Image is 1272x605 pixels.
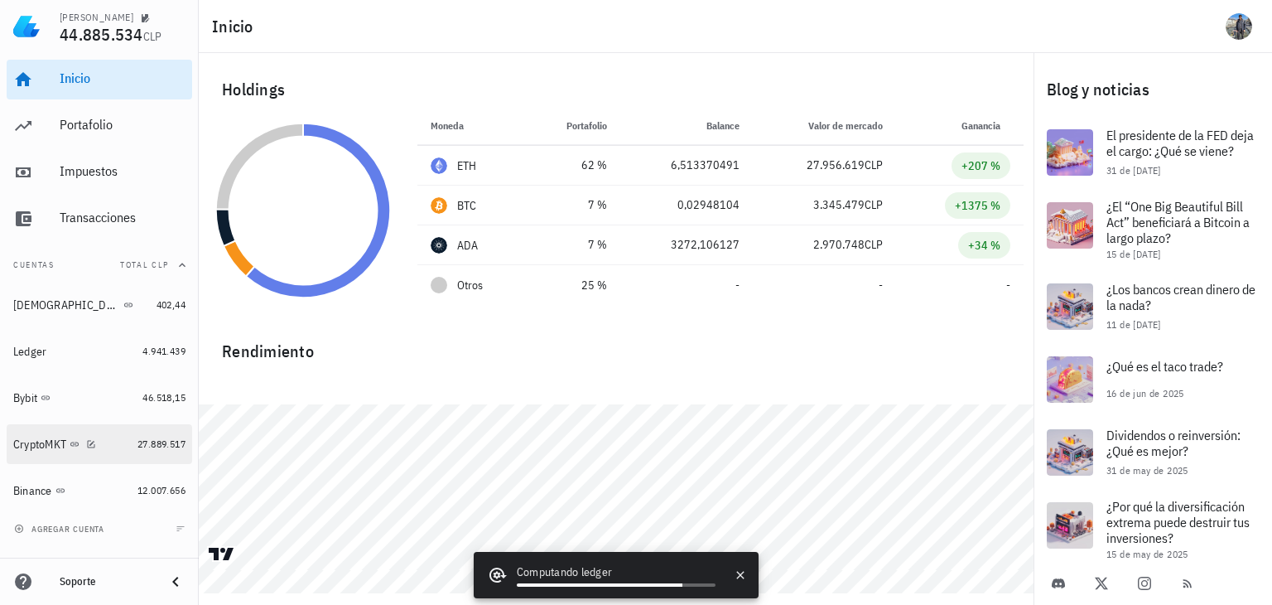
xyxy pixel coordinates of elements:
[60,210,185,225] div: Transacciones
[620,106,753,146] th: Balance
[1033,416,1272,489] a: Dividendos o reinversión: ¿Qué es mejor? 31 de may de 2025
[527,106,620,146] th: Portafolio
[540,277,607,294] div: 25 %
[13,345,47,359] div: Ledger
[137,438,185,450] span: 27.889.517
[865,157,883,172] span: CLP
[13,13,40,40] img: LedgiFi
[431,157,447,174] div: ETH-icon
[7,106,192,146] a: Portafolio
[1033,270,1272,343] a: ¿Los bancos crean dinero de la nada? 11 de [DATE]
[634,157,740,174] div: 6,513370491
[955,197,1000,214] div: +1375 %
[634,196,740,214] div: 0,02948104
[1106,358,1223,375] span: ¿Qué es el taco trade?
[431,237,447,254] div: ADA-icon
[753,106,896,146] th: Valor de mercado
[60,23,143,46] span: 44.885.534
[10,520,112,537] button: agregar cuenta
[1033,116,1272,189] a: El presidente de la FED deja el cargo: ¿Qué se viene? 31 de [DATE]
[209,63,1024,116] div: Holdings
[7,332,192,371] a: Ledger 4.941.439
[60,70,185,86] div: Inicio
[961,119,1010,132] span: Ganancia
[1226,13,1252,40] div: avatar
[60,11,133,24] div: [PERSON_NAME]
[813,237,865,252] span: 2.970.748
[212,13,260,40] h1: Inicio
[1106,198,1250,246] span: ¿El “One Big Beautiful Bill Act” beneficiará a Bitcoin a largo plazo?
[142,345,185,357] span: 4.941.439
[7,152,192,192] a: Impuestos
[13,298,120,312] div: [DEMOGRAPHIC_DATA]
[207,546,236,562] a: Charting by TradingView
[457,157,477,174] div: ETH
[865,237,883,252] span: CLP
[157,298,185,311] span: 402,44
[60,575,152,588] div: Soporte
[1106,127,1254,159] span: El presidente de la FED deja el cargo: ¿Qué se viene?
[1106,498,1250,546] span: ¿Por qué la diversificación extrema puede destruir tus inversiones?
[13,391,37,405] div: Bybit
[7,245,192,285] button: CuentasTotal CLP
[60,163,185,179] div: Impuestos
[1106,248,1161,260] span: 15 de [DATE]
[17,524,104,535] span: agregar cuenta
[1106,548,1188,560] span: 15 de may de 2025
[1106,427,1241,459] span: Dividendos o reinversión: ¿Qué es mejor?
[879,278,883,293] span: -
[813,197,865,212] span: 3.345.479
[7,471,192,511] a: Binance 12.007.656
[540,196,607,214] div: 7 %
[7,60,192,99] a: Inicio
[634,236,740,254] div: 3272,106127
[457,237,479,254] div: ADA
[540,236,607,254] div: 7 %
[807,157,865,172] span: 27.956.619
[1106,387,1184,399] span: 16 de jun de 2025
[457,277,483,294] span: Otros
[7,378,192,418] a: Bybit 46.518,15
[7,424,192,464] a: CryptoMKT 27.889.517
[13,438,66,452] div: CryptoMKT
[1033,189,1272,270] a: ¿El “One Big Beautiful Bill Act” beneficiará a Bitcoin a largo plazo? 15 de [DATE]
[1106,281,1255,313] span: ¿Los bancos crean dinero de la nada?
[1106,164,1161,177] span: 31 de [DATE]
[968,237,1000,254] div: +34 %
[7,285,192,325] a: [DEMOGRAPHIC_DATA] 402,44
[60,117,185,133] div: Portafolio
[1033,63,1272,116] div: Blog y noticias
[209,325,1024,365] div: Rendimiento
[142,391,185,404] span: 46.518,15
[865,197,883,212] span: CLP
[735,278,740,293] span: -
[517,564,715,583] div: Computando ledger
[540,157,607,174] div: 62 %
[13,484,52,498] div: Binance
[143,29,162,44] span: CLP
[137,484,185,496] span: 12.007.656
[7,199,192,239] a: Transacciones
[961,157,1000,174] div: +207 %
[1033,489,1272,570] a: ¿Por qué la diversificación extrema puede destruir tus inversiones? 15 de may de 2025
[1006,278,1010,293] span: -
[120,259,169,270] span: Total CLP
[457,197,477,214] div: BTC
[431,197,447,214] div: BTC-icon
[1106,318,1161,331] span: 11 de [DATE]
[417,106,527,146] th: Moneda
[1106,464,1188,477] span: 31 de may de 2025
[1033,343,1272,416] a: ¿Qué es el taco trade? 16 de jun de 2025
